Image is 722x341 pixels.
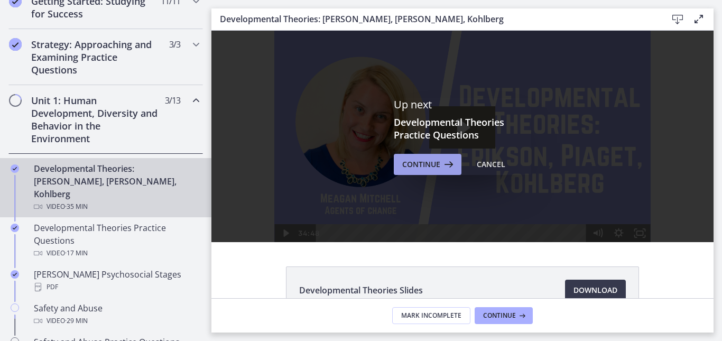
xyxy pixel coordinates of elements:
[34,281,199,293] div: PDF
[9,38,22,51] i: Completed
[475,307,533,324] button: Continue
[11,270,19,279] i: Completed
[477,158,505,171] div: Cancel
[418,193,439,211] button: Fullscreen
[394,154,461,175] button: Continue
[468,154,514,175] button: Cancel
[392,307,470,324] button: Mark Incomplete
[11,224,19,232] i: Completed
[376,193,397,211] button: Mute
[34,162,199,213] div: Developmental Theories: [PERSON_NAME], [PERSON_NAME], Kohlberg
[394,98,531,112] p: Up next
[112,193,371,211] div: Playbar
[565,280,626,301] a: Download
[34,200,199,213] div: Video
[402,158,440,171] span: Continue
[34,222,199,260] div: Developmental Theories Practice Questions
[401,311,461,320] span: Mark Incomplete
[34,302,199,327] div: Safety and Abuse
[299,284,423,297] span: Developmental Theories Slides
[34,315,199,327] div: Video
[394,116,531,141] h3: Developmental Theories Practice Questions
[220,13,650,25] h3: Developmental Theories: [PERSON_NAME], [PERSON_NAME], Kohlberg
[165,94,180,107] span: 3 / 13
[34,247,199,260] div: Video
[34,268,199,293] div: [PERSON_NAME] Psychosocial Stages
[218,76,284,118] button: Play Video: crt89dfaoh5c72tgt07g.mp4
[397,193,418,211] button: Show settings menu
[11,164,19,173] i: Completed
[65,247,88,260] span: · 17 min
[31,94,160,145] h2: Unit 1: Human Development, Diversity and Behavior in the Environment
[65,200,88,213] span: · 35 min
[169,38,180,51] span: 3 / 3
[483,311,516,320] span: Continue
[63,193,84,211] button: Play Video
[573,284,617,297] span: Download
[31,38,160,76] h2: Strategy: Approaching and Examining Practice Questions
[65,315,88,327] span: · 29 min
